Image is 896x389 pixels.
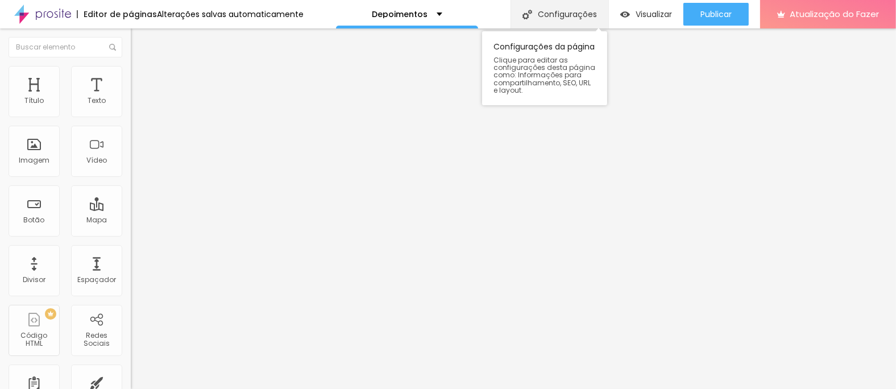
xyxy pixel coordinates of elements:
[131,28,896,389] iframe: Editor
[700,9,732,20] font: Publicar
[493,41,595,52] font: Configurações da página
[24,96,44,105] font: Título
[109,44,116,51] img: Ícone
[77,275,116,284] font: Espaçador
[86,155,107,165] font: Vídeo
[620,10,630,19] img: view-1.svg
[9,37,122,57] input: Buscar elemento
[609,3,683,26] button: Visualizar
[522,10,532,19] img: Ícone
[636,9,672,20] font: Visualizar
[86,215,107,225] font: Mapa
[19,155,49,165] font: Imagem
[23,275,45,284] font: Divisor
[84,330,110,348] font: Redes Sociais
[493,55,595,95] font: Clique para editar as configurações desta página como: Informações para compartilhamento, SEO, UR...
[21,330,48,348] font: Código HTML
[84,9,157,20] font: Editor de páginas
[24,215,45,225] font: Botão
[538,9,597,20] font: Configurações
[683,3,749,26] button: Publicar
[372,9,428,20] font: Depoimentos
[157,9,304,20] font: Alterações salvas automaticamente
[88,96,106,105] font: Texto
[790,8,879,20] font: Atualização do Fazer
